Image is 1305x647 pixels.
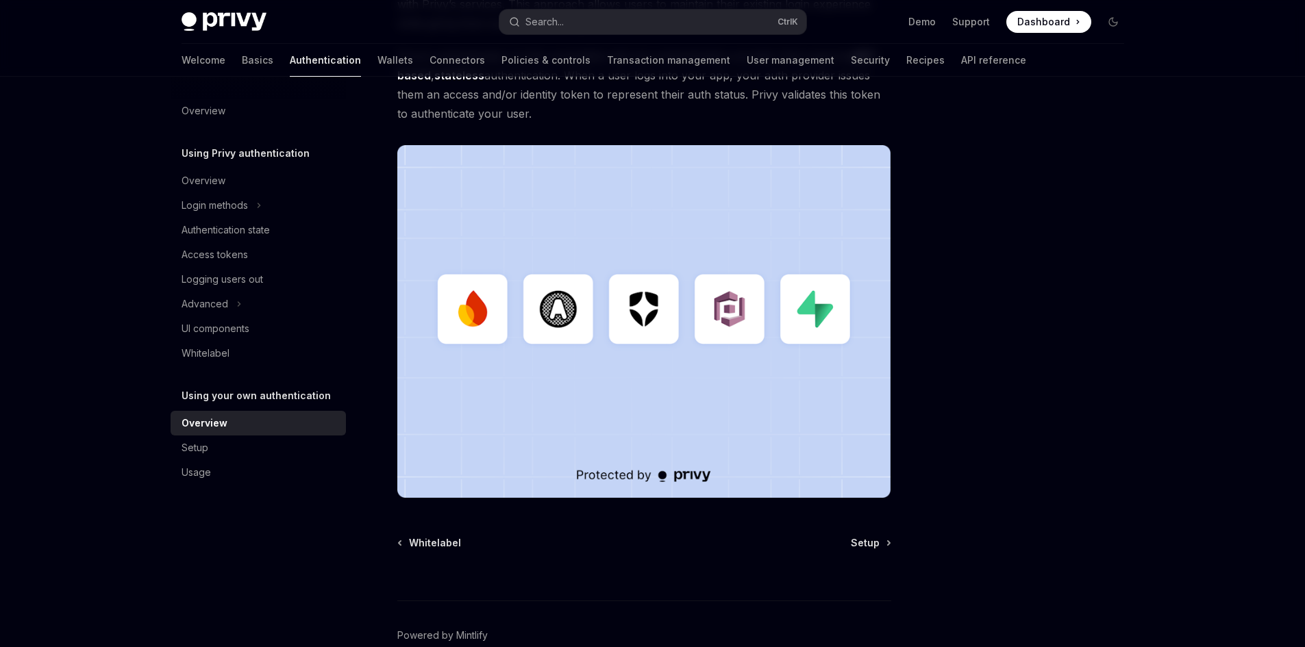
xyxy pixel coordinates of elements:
div: Login methods [182,197,248,214]
div: Whitelabel [182,345,229,361]
div: Advanced [182,296,228,312]
a: Support [952,15,990,29]
a: Overview [171,411,346,435]
div: Setup [182,440,208,456]
button: Toggle dark mode [1102,11,1124,33]
a: Wallets [377,44,413,77]
a: Security [851,44,890,77]
span: Ctrl K [778,16,798,27]
a: Authentication [290,44,361,77]
a: Recipes [906,44,945,77]
span: Setup [851,536,880,550]
div: Logging users out [182,271,263,288]
button: Search...CtrlK [499,10,806,34]
div: Access tokens [182,246,248,263]
div: Overview [182,173,225,189]
a: Overview [171,168,346,193]
a: Policies & controls [501,44,591,77]
a: Usage [171,460,346,485]
a: Whitelabel [171,341,346,366]
a: Whitelabel [399,536,461,550]
a: Welcome [182,44,225,77]
img: JWT-based auth splash [397,145,891,498]
a: Demo [908,15,936,29]
a: Overview [171,99,346,123]
a: Transaction management [607,44,730,77]
div: UI components [182,320,249,337]
a: API reference [961,44,1026,77]
a: Authentication state [171,218,346,242]
div: Usage [182,464,211,481]
div: Overview [182,103,225,119]
h5: Using Privy authentication [182,145,310,162]
a: Powered by Mintlify [397,629,488,642]
span: Privy’s authentication is fully compatible with any authentication provider that supports , authe... [397,47,891,123]
a: Basics [242,44,273,77]
a: UI components [171,316,346,341]
a: User management [747,44,834,77]
div: Authentication state [182,222,270,238]
a: Connectors [430,44,485,77]
span: Whitelabel [409,536,461,550]
span: Dashboard [1017,15,1070,29]
img: dark logo [182,12,266,31]
div: Search... [525,14,564,30]
a: Setup [171,435,346,460]
a: Access tokens [171,242,346,267]
a: Dashboard [1006,11,1091,33]
a: Setup [851,536,890,550]
div: Overview [182,415,227,431]
h5: Using your own authentication [182,388,331,404]
a: Logging users out [171,267,346,292]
